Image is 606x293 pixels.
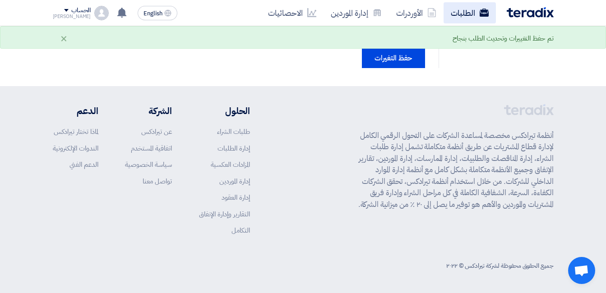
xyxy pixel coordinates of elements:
li: الدعم [53,104,98,118]
li: الشركة [125,104,172,118]
div: × [60,33,68,44]
a: الندوات الإلكترونية [53,143,98,153]
div: [PERSON_NAME] [53,14,91,19]
div: جميع الحقوق محفوظة لشركة تيرادكس © ٢٠٢٢ [446,261,553,270]
a: إدارة الموردين [324,2,389,23]
a: تواصل معنا [143,176,172,186]
a: Open chat [568,257,595,284]
a: إدارة العقود [222,192,250,202]
a: سياسة الخصوصية [125,160,172,169]
img: profile_test.png [94,6,109,20]
a: الطلبات [444,2,496,23]
button: English [138,6,177,20]
div: الحساب [71,7,91,14]
a: التقارير وإدارة الإنفاق [199,209,250,219]
a: طلبات الشراء [217,127,250,137]
a: إدارة الطلبات [217,143,250,153]
button: حفظ التغيرات [362,48,425,68]
a: المزادات العكسية [211,160,250,169]
div: تم حفظ التغييرات وتحديث الطلب بنجاح [453,33,554,44]
p: أنظمة تيرادكس مخصصة لمساعدة الشركات على التحول الرقمي الكامل لإدارة قطاع المشتريات عن طريق أنظمة ... [353,130,554,211]
a: الاحصائيات [261,2,324,23]
a: إدارة الموردين [219,176,250,186]
a: الأوردرات [389,2,444,23]
a: التكامل [231,225,250,235]
li: الحلول [199,104,250,118]
a: الدعم الفني [69,160,98,169]
a: لماذا تختار تيرادكس [54,127,98,137]
span: English [143,10,162,17]
img: Teradix logo [507,7,554,18]
a: اتفاقية المستخدم [131,143,172,153]
a: عن تيرادكس [141,127,172,137]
